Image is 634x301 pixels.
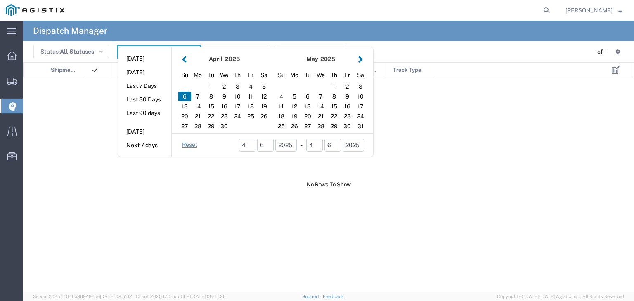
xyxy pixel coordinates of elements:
[306,56,318,62] strong: May
[300,141,303,149] span: -
[204,121,218,131] div: 29
[323,294,344,299] a: Feedback
[354,121,367,131] div: 31
[595,47,609,56] div: - of -
[354,92,367,101] div: 10
[231,101,244,111] div: 17
[182,141,197,149] a: Reset
[324,139,341,152] input: dd
[118,139,171,152] button: Next 7 days
[204,82,218,92] div: 1
[118,80,171,92] button: Last 7 Days
[274,69,288,82] div: Sunday
[257,139,274,152] input: dd
[274,111,288,121] div: 18
[244,69,257,82] div: Friday
[288,121,301,131] div: 26
[288,92,301,101] div: 5
[118,52,171,65] button: [DATE]
[327,111,341,121] div: 22
[209,56,223,62] strong: April
[6,4,64,16] img: logo
[191,92,204,101] div: 7
[301,69,314,82] div: Tuesday
[257,92,270,101] div: 12
[244,111,257,121] div: 25
[301,111,314,121] div: 20
[314,92,327,101] div: 7
[118,125,171,138] button: [DATE]
[274,101,288,111] div: 11
[218,121,231,131] div: 30
[244,92,257,101] div: 11
[257,69,270,82] div: Saturday
[497,293,624,300] span: Copyright © [DATE]-[DATE] Agistix Inc., All Rights Reserved
[218,82,231,92] div: 2
[314,111,327,121] div: 21
[257,101,270,111] div: 19
[327,121,341,131] div: 29
[354,111,367,121] div: 24
[288,101,301,111] div: 12
[274,92,288,101] div: 4
[314,101,327,111] div: 14
[314,121,327,131] div: 28
[218,111,231,121] div: 23
[100,294,132,299] span: [DATE] 09:51:12
[341,101,354,111] div: 16
[343,139,364,152] input: yyyy
[277,45,346,58] button: Advanced Search
[301,92,314,101] div: 6
[51,63,76,78] span: Shipment No.
[191,294,226,299] span: [DATE] 08:44:20
[118,107,171,120] button: Last 90 days
[354,69,367,82] div: Saturday
[231,111,244,121] div: 24
[191,111,204,121] div: 21
[288,111,301,121] div: 19
[244,82,257,92] div: 4
[178,92,191,101] div: 6
[301,121,314,131] div: 27
[341,69,354,82] div: Friday
[204,92,218,101] div: 8
[301,101,314,111] div: 13
[354,101,367,111] div: 17
[327,69,341,82] div: Thursday
[275,139,297,152] input: yyyy
[191,121,204,131] div: 28
[203,45,268,58] button: Saved Searches
[565,6,613,15] span: Lorretta Ayala
[178,121,191,131] div: 27
[178,111,191,121] div: 20
[178,69,191,82] div: Sunday
[178,101,191,111] div: 13
[231,69,244,82] div: Thursday
[257,111,270,121] div: 26
[136,294,226,299] span: Client: 2025.17.0-5dd568f
[118,66,171,79] button: [DATE]
[33,294,132,299] span: Server: 2025.17.0-16a969492de
[60,48,94,55] span: All Statuses
[257,82,270,92] div: 5
[231,92,244,101] div: 10
[327,92,341,101] div: 8
[118,93,171,106] button: Last 30 Days
[204,111,218,121] div: 22
[239,139,255,152] input: mm
[320,56,335,62] span: 2025
[314,69,327,82] div: Wednesday
[341,82,354,92] div: 2
[327,82,341,92] div: 1
[327,101,341,111] div: 15
[218,69,231,82] div: Wednesday
[191,69,204,82] div: Monday
[288,69,301,82] div: Monday
[244,101,257,111] div: 18
[33,45,109,58] button: Status:All Statuses
[341,111,354,121] div: 23
[191,101,204,111] div: 14
[306,139,323,152] input: mm
[341,121,354,131] div: 30
[204,69,218,82] div: Tuesday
